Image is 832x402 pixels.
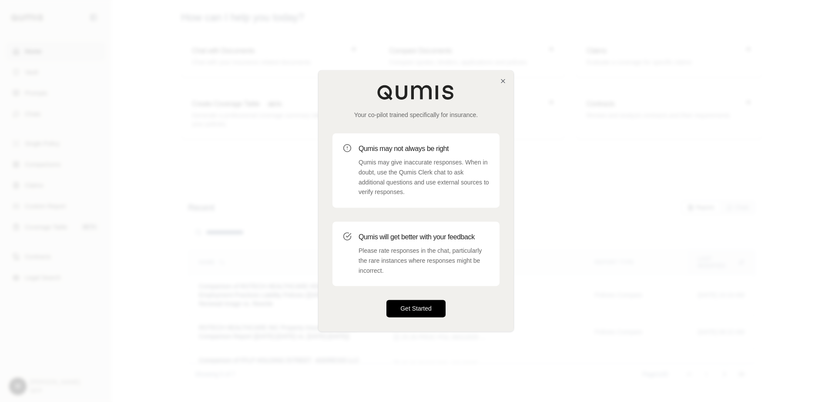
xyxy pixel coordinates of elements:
p: Qumis may give inaccurate responses. When in doubt, use the Qumis Clerk chat to ask additional qu... [359,157,489,197]
h3: Qumis may not always be right [359,144,489,154]
img: Qumis Logo [377,84,455,100]
button: Get Started [386,300,446,318]
p: Your co-pilot trained specifically for insurance. [332,111,500,119]
p: Please rate responses in the chat, particularly the rare instances where responses might be incor... [359,246,489,275]
h3: Qumis will get better with your feedback [359,232,489,242]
